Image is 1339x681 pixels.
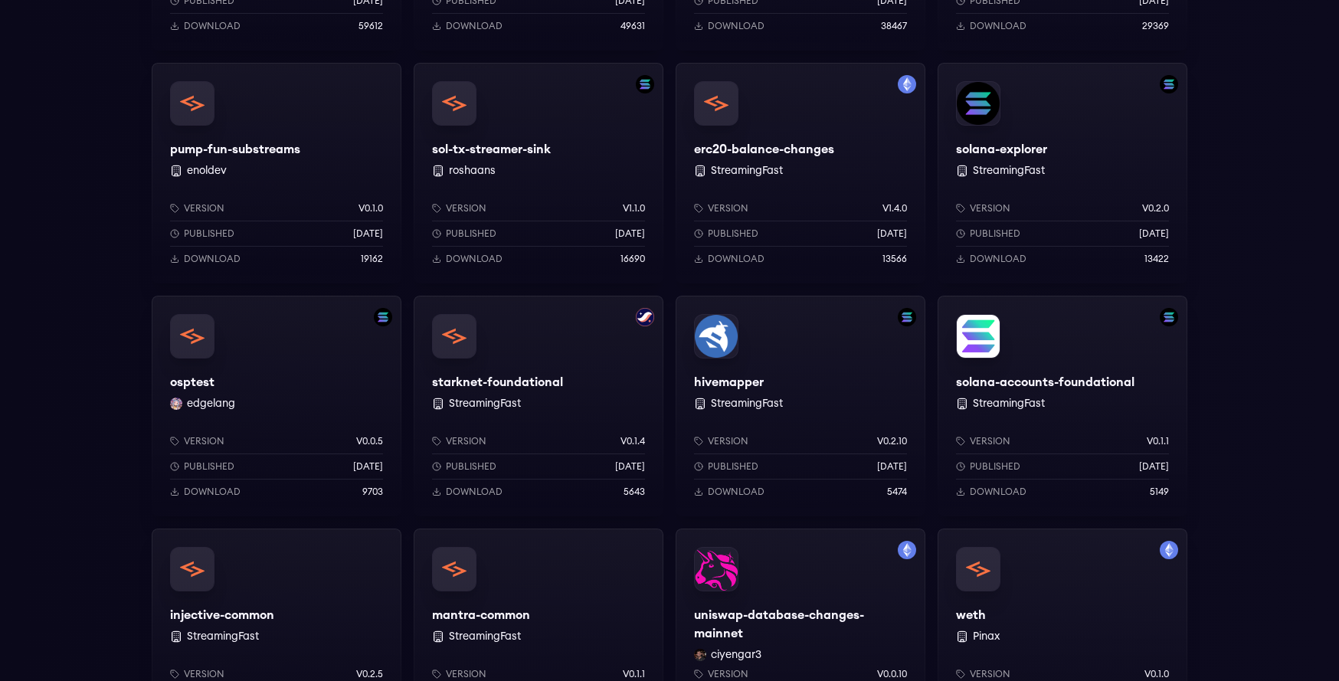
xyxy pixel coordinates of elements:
[898,75,916,93] img: Filter by mainnet network
[620,253,645,265] p: 16690
[973,163,1045,178] button: StreamingFast
[708,435,748,447] p: Version
[446,486,503,498] p: Download
[187,396,235,411] button: edgelang
[711,396,783,411] button: StreamingFast
[877,460,907,473] p: [DATE]
[184,20,241,32] p: Download
[353,228,383,240] p: [DATE]
[358,20,383,32] p: 59612
[1144,253,1169,265] p: 13422
[446,460,496,473] p: Published
[708,253,764,265] p: Download
[362,486,383,498] p: 9703
[184,460,234,473] p: Published
[881,20,907,32] p: 38467
[938,296,1187,516] a: Filter by solana-accounts-mainnet networksolana-accounts-foundationalsolana-accounts-foundational...
[620,435,645,447] p: v0.1.4
[620,20,645,32] p: 49631
[970,435,1010,447] p: Version
[446,20,503,32] p: Download
[973,629,1000,644] button: Pinax
[877,435,907,447] p: v0.2.10
[187,629,259,644] button: StreamingFast
[624,486,645,498] p: 5643
[1160,75,1178,93] img: Filter by solana network
[1139,460,1169,473] p: [DATE]
[414,63,663,283] a: Filter by solana networksol-tx-streamer-sinksol-tx-streamer-sink roshaansVersionv1.1.0Published[D...
[446,253,503,265] p: Download
[708,228,758,240] p: Published
[184,253,241,265] p: Download
[1142,202,1169,214] p: v0.2.0
[938,63,1187,283] a: Filter by solana networksolana-explorersolana-explorer StreamingFastVersionv0.2.0Published[DATE]D...
[449,629,521,644] button: StreamingFast
[446,228,496,240] p: Published
[1142,20,1169,32] p: 29369
[898,308,916,326] img: Filter by solana network
[898,541,916,559] img: Filter by mainnet network
[636,308,654,326] img: Filter by starknet network
[973,396,1045,411] button: StreamingFast
[358,202,383,214] p: v0.1.0
[877,668,907,680] p: v0.0.10
[187,163,227,178] button: enoldev
[970,486,1026,498] p: Download
[615,228,645,240] p: [DATE]
[356,435,383,447] p: v0.0.5
[970,228,1020,240] p: Published
[708,202,748,214] p: Version
[449,396,521,411] button: StreamingFast
[1160,541,1178,559] img: Filter by mainnet network
[184,202,224,214] p: Version
[623,202,645,214] p: v1.1.0
[711,163,783,178] button: StreamingFast
[970,460,1020,473] p: Published
[970,668,1010,680] p: Version
[449,163,496,178] button: roshaans
[970,20,1026,32] p: Download
[1160,308,1178,326] img: Filter by solana-accounts-mainnet network
[882,253,907,265] p: 13566
[623,668,645,680] p: v0.1.1
[414,296,663,516] a: Filter by starknet networkstarknet-foundationalstarknet-foundational StreamingFastVersionv0.1.4Pu...
[708,486,764,498] p: Download
[636,75,654,93] img: Filter by solana network
[374,308,392,326] img: Filter by solana network
[887,486,907,498] p: 5474
[1139,228,1169,240] p: [DATE]
[152,63,401,283] a: pump-fun-substreamspump-fun-substreams enoldevVersionv0.1.0Published[DATE]Download19162
[882,202,907,214] p: v1.4.0
[1144,668,1169,680] p: v0.1.0
[361,253,383,265] p: 19162
[446,435,486,447] p: Version
[877,228,907,240] p: [DATE]
[356,668,383,680] p: v0.2.5
[708,20,764,32] p: Download
[184,228,234,240] p: Published
[970,202,1010,214] p: Version
[708,668,748,680] p: Version
[1147,435,1169,447] p: v0.1.1
[708,460,758,473] p: Published
[676,296,925,516] a: Filter by solana networkhivemapperhivemapper StreamingFastVersionv0.2.10Published[DATE]Download5474
[446,668,486,680] p: Version
[353,460,383,473] p: [DATE]
[970,253,1026,265] p: Download
[374,541,392,559] img: Filter by injective-mainnet network
[1150,486,1169,498] p: 5149
[615,460,645,473] p: [DATE]
[184,435,224,447] p: Version
[152,296,401,516] a: Filter by solana networkosptestosptestedgelang edgelangVersionv0.0.5Published[DATE]Download9703
[184,486,241,498] p: Download
[446,202,486,214] p: Version
[676,63,925,283] a: Filter by mainnet networkerc20-balance-changeserc20-balance-changes StreamingFastVersionv1.4.0Pub...
[711,647,761,663] button: ciyengar3
[184,668,224,680] p: Version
